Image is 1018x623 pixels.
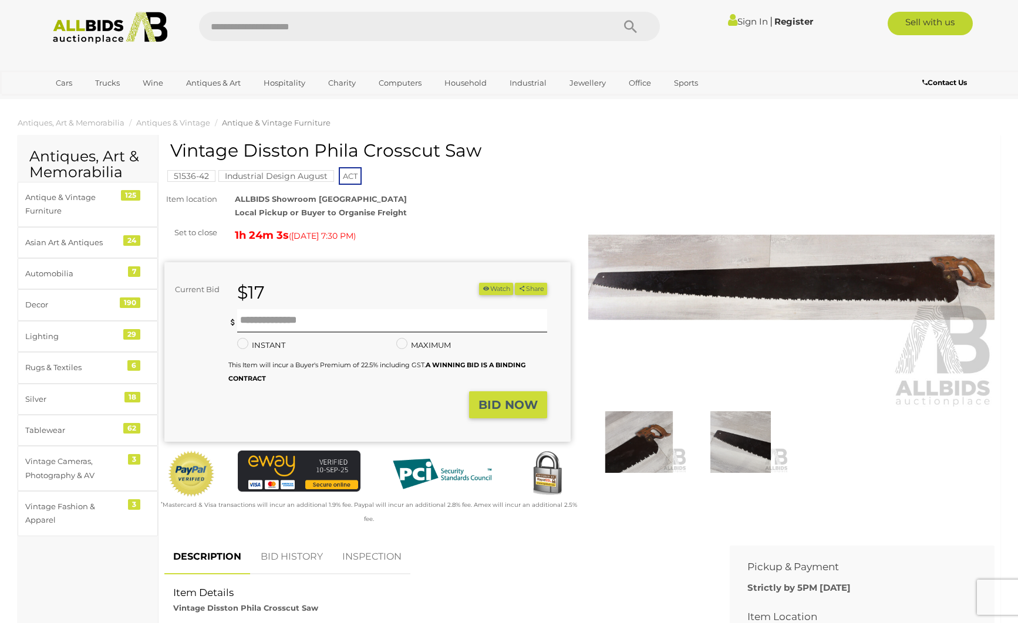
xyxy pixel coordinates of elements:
[922,76,970,89] a: Contact Us
[18,258,158,289] a: Automobilia 7
[18,321,158,352] a: Lighting 29
[747,611,959,622] h2: Item Location
[222,118,331,127] a: Antique & Vintage Furniture
[25,191,122,218] div: Antique & Vintage Furniture
[170,141,568,160] h1: Vintage Disston Phila Crosscut Saw
[18,227,158,258] a: Asian Art & Antiques 24
[235,194,407,204] strong: ALLBIDS Showroom [GEOGRAPHIC_DATA]
[479,283,513,295] button: Watch
[524,451,571,497] img: Secured by Rapid SSL
[666,73,706,93] a: Sports
[123,329,140,340] div: 29
[321,73,363,93] a: Charity
[18,415,158,446] a: Tablewear 62
[601,12,660,41] button: Search
[291,231,353,241] span: [DATE] 7:30 PM
[128,454,140,465] div: 3
[235,229,289,242] strong: 1h 24m 3s
[333,540,410,574] a: INSPECTION
[728,16,768,27] a: Sign In
[127,360,140,371] div: 6
[135,73,171,93] a: Wine
[136,118,210,127] a: Antiques & Vintage
[167,171,215,181] a: 51536-42
[396,338,451,352] label: MAXIMUM
[562,73,614,93] a: Jewellery
[479,283,513,295] li: Watch this item
[774,16,813,27] a: Register
[888,12,973,35] a: Sell with us
[747,561,959,573] h2: Pickup & Payment
[121,190,140,201] div: 125
[25,330,122,343] div: Lighting
[18,446,158,491] a: Vintage Cameras, Photography & AV 3
[25,361,122,374] div: Rugs & Textiles
[469,391,547,419] button: BID NOW
[25,267,122,280] div: Automobilia
[252,540,332,574] a: BID HISTORY
[128,499,140,510] div: 3
[621,73,659,93] a: Office
[747,582,851,593] b: Strictly by 5PM [DATE]
[156,192,226,206] div: Item location
[128,266,140,277] div: 7
[25,392,122,406] div: Silver
[18,352,158,383] a: Rugs & Textiles 6
[29,148,146,181] h2: Antiques, Art & Memorabilia
[123,235,140,246] div: 24
[339,167,362,185] span: ACT
[164,540,250,574] a: DESCRIPTION
[48,73,80,93] a: Cars
[591,411,687,473] img: Vintage Disston Phila Crosscut Saw
[120,297,140,308] div: 190
[178,73,248,93] a: Antiques & Art
[167,451,215,497] img: Official PayPal Seal
[25,424,122,437] div: Tablewear
[922,78,967,87] b: Contact Us
[218,171,334,181] a: Industrial Design August
[371,73,429,93] a: Computers
[164,283,228,296] div: Current Bid
[161,501,577,522] small: Mastercard & Visa transactions will incur an additional 1.9% fee. Paypal will incur an additional...
[18,491,158,536] a: Vintage Fashion & Apparel 3
[237,282,265,303] strong: $17
[237,338,285,352] label: INSTANT
[48,93,147,112] a: [GEOGRAPHIC_DATA]
[25,455,122,482] div: Vintage Cameras, Photography & AV
[478,398,538,412] strong: BID NOW
[173,587,703,598] h2: Item Details
[437,73,494,93] a: Household
[218,170,334,182] mark: Industrial Design August
[502,73,554,93] a: Industrial
[46,12,174,44] img: Allbids.com.au
[18,182,158,227] a: Antique & Vintage Furniture 125
[256,73,313,93] a: Hospitality
[18,289,158,320] a: Decor 190
[238,451,360,492] img: eWAY Payment Gateway
[25,236,122,249] div: Asian Art & Antiques
[173,603,318,612] strong: Vintage Disston Phila Crosscut Saw
[18,118,124,127] a: Antiques, Art & Memorabilia
[123,423,140,434] div: 62
[693,411,788,473] img: Vintage Disston Phila Crosscut Saw
[25,298,122,311] div: Decor
[515,283,547,295] button: Share
[124,392,140,402] div: 18
[770,15,773,28] span: |
[87,73,127,93] a: Trucks
[235,208,407,217] strong: Local Pickup or Buyer to Organise Freight
[167,170,215,182] mark: 51536-42
[228,361,525,382] small: This Item will incur a Buyer's Premium of 22.5% including GST.
[289,231,356,241] span: ( )
[25,500,122,527] div: Vintage Fashion & Apparel
[383,451,501,497] img: PCI DSS compliant
[156,226,226,239] div: Set to close
[588,147,995,408] img: Vintage Disston Phila Crosscut Saw
[18,384,158,415] a: Silver 18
